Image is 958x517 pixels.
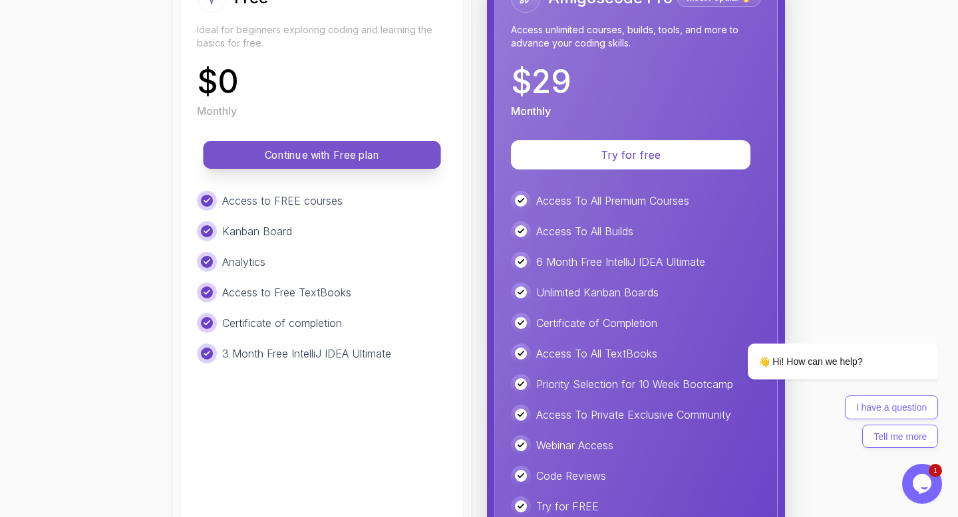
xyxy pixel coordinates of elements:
p: Access To Private Exclusive Community [536,407,731,423]
p: Priority Selection for 10 Week Bootcamp [536,376,733,392]
iframe: chat widget [902,464,945,504]
p: Analytics [222,254,265,270]
p: Access To All Builds [536,223,633,239]
p: Try for FREE [536,498,599,514]
button: Try for free [511,140,750,169]
p: 3 Month Free IntelliJ IDEA Ultimate [222,346,391,362]
p: Access To All TextBooks [536,346,657,362]
p: Certificate of completion [222,315,342,331]
p: Unlimited Kanban Boards [536,284,659,300]
p: Continue with Free plan [218,148,426,163]
p: Monthly [511,103,551,119]
p: Code Reviews [536,468,606,484]
p: Certificate of Completion [536,315,657,331]
p: $ 29 [511,66,571,98]
p: Try for free [527,147,734,163]
p: Access to Free TextBooks [222,284,351,300]
p: Monthly [197,103,237,119]
p: $ 0 [197,66,239,98]
p: Access To All Premium Courses [536,193,689,209]
p: Ideal for beginners exploring coding and learning the basics for free. [197,23,447,50]
iframe: chat widget [705,239,945,457]
p: Webinar Access [536,437,613,453]
p: 6 Month Free IntelliJ IDEA Ultimate [536,254,705,270]
p: Kanban Board [222,223,292,239]
p: Access to FREE courses [222,193,343,209]
button: Continue with Free plan [203,141,440,169]
p: Access unlimited courses, builds, tools, and more to advance your coding skills. [511,23,761,50]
